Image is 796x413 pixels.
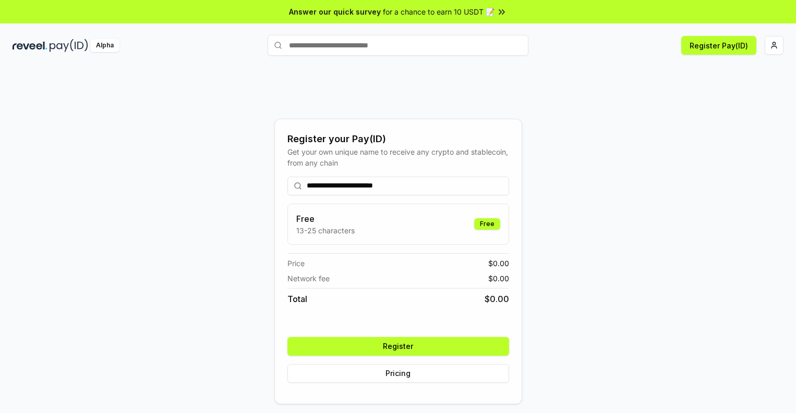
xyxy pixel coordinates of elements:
[287,337,509,356] button: Register
[90,39,119,52] div: Alpha
[287,364,509,383] button: Pricing
[296,225,355,236] p: 13-25 characters
[289,6,381,17] span: Answer our quick survey
[287,258,305,269] span: Price
[287,273,330,284] span: Network fee
[13,39,47,52] img: reveel_dark
[287,132,509,146] div: Register your Pay(ID)
[485,293,509,305] span: $ 0.00
[296,212,355,225] h3: Free
[383,6,495,17] span: for a chance to earn 10 USDT 📝
[474,218,500,230] div: Free
[50,39,88,52] img: pay_id
[488,258,509,269] span: $ 0.00
[287,293,307,305] span: Total
[287,146,509,168] div: Get your own unique name to receive any crypto and stablecoin, from any chain
[488,273,509,284] span: $ 0.00
[681,36,756,55] button: Register Pay(ID)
